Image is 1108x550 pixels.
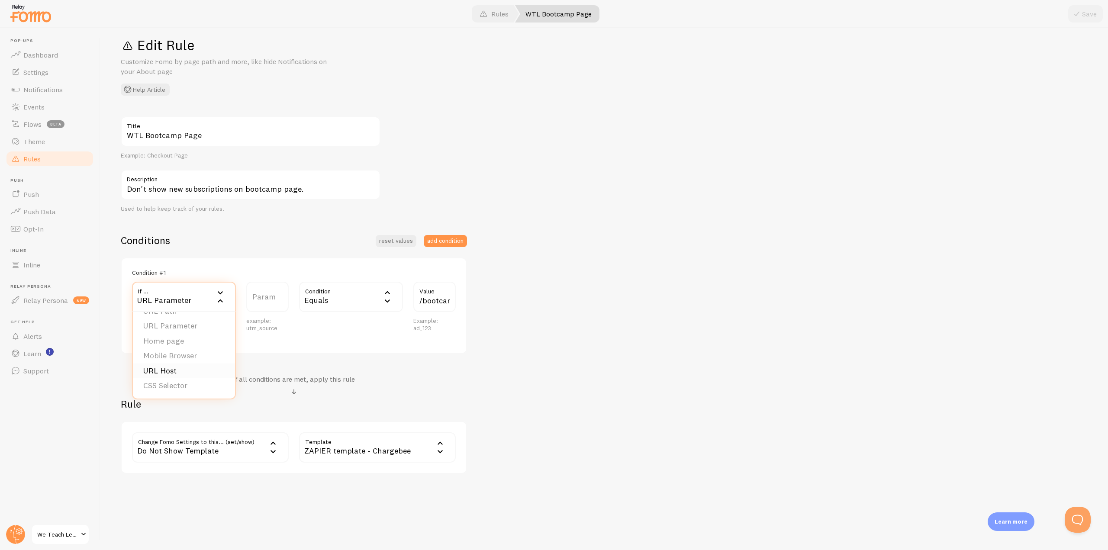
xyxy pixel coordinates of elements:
div: Example: Checkout Page [121,152,380,160]
span: Alerts [23,332,42,341]
iframe: Help Scout Beacon - Open [1065,507,1091,533]
span: Learn [23,349,41,358]
div: example: utm_source [246,317,289,332]
p: Customize Fomo by page path and more, like hide Notifications on your About page [121,57,329,77]
span: Dashboard [23,51,58,59]
a: Support [5,362,94,380]
h4: If all conditions are met, apply this rule [233,375,355,384]
svg: <p>Watch New Feature Tutorials!</p> [46,348,54,356]
a: Rules [5,150,94,167]
h5: Condition #1 [132,269,166,277]
a: Inline [5,256,94,273]
span: Opt-In [23,225,44,233]
span: Settings [23,68,48,77]
h2: Rule [121,397,467,411]
span: Get Help [10,319,94,325]
a: Theme [5,133,94,150]
a: Push [5,186,94,203]
div: Learn more [988,512,1034,531]
span: Events [23,103,45,111]
span: Relay Persona [10,284,94,289]
span: Notifications [23,85,63,94]
li: URL Host [133,363,235,379]
button: add condition [424,235,467,247]
a: Alerts [5,328,94,345]
span: beta [47,120,64,128]
button: Help Article [121,84,170,96]
div: Used to help keep track of your rules. [121,205,380,213]
span: Theme [23,137,45,146]
div: URL Parameter [132,282,236,312]
button: reset values [376,235,416,247]
a: Opt-In [5,220,94,238]
label: Description [121,170,380,184]
a: Relay Persona new [5,292,94,309]
div: Example: ad_123 [413,317,456,332]
div: ZAPIER template - Chargebee [299,432,456,463]
li: Home page [133,334,235,349]
span: Rules [23,154,41,163]
a: Settings [5,64,94,81]
a: Learn [5,345,94,362]
span: Push Data [23,207,56,216]
a: Push Data [5,203,94,220]
a: Flows beta [5,116,94,133]
span: Inline [10,248,94,254]
h1: Edit Rule [121,36,1087,54]
img: fomo-relay-logo-orange.svg [9,2,52,24]
h2: Conditions [121,234,170,247]
div: Equals [299,282,403,312]
span: Support [23,367,49,375]
span: new [73,296,89,304]
span: Flows [23,120,42,129]
span: Relay Persona [23,296,68,305]
li: Mobile Browser [133,348,235,363]
p: Learn more [995,518,1027,526]
li: CSS Selector [133,378,235,393]
span: We Teach League [37,529,78,540]
label: Param [246,282,289,312]
a: Events [5,98,94,116]
span: Push [10,178,94,183]
div: Do Not Show Template [132,432,289,463]
a: We Teach League [31,524,90,545]
label: Value [413,282,456,296]
span: Push [23,190,39,199]
label: Title [121,116,380,131]
a: Dashboard [5,46,94,64]
span: Inline [23,261,40,269]
a: Notifications [5,81,94,98]
span: Pop-ups [10,38,94,44]
li: URL Parameter [133,318,235,334]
